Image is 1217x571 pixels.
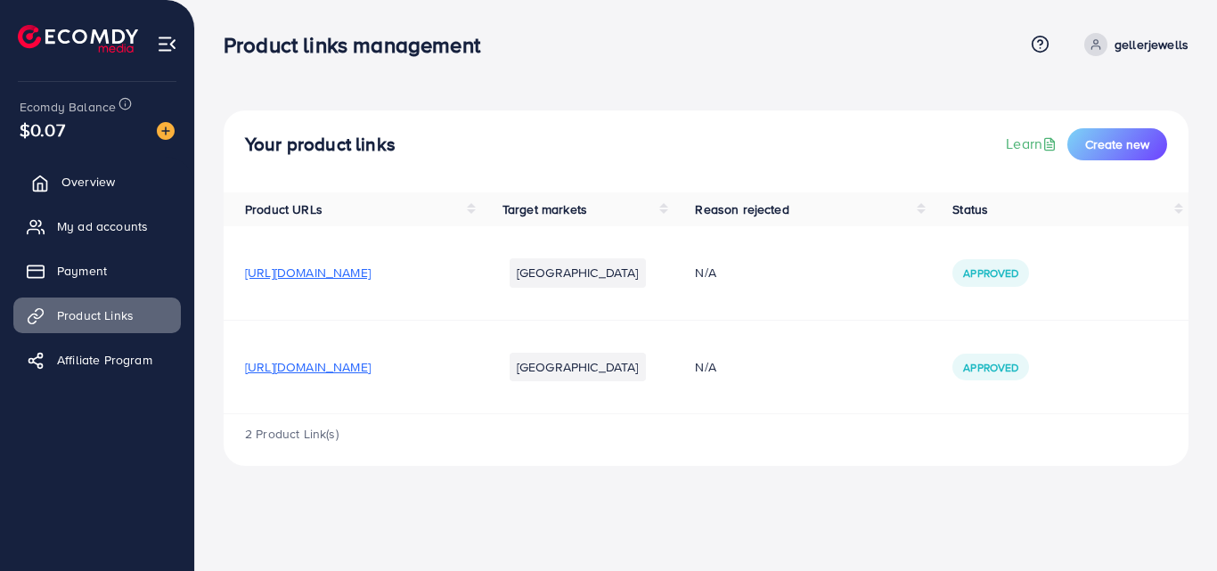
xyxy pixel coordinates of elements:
span: Product Links [57,306,134,324]
a: My ad accounts [13,208,181,244]
h4: Your product links [245,134,396,156]
span: [URL][DOMAIN_NAME] [245,264,371,281]
iframe: Chat [1141,491,1204,558]
a: Payment [13,253,181,289]
h3: Product links management [224,32,494,58]
span: Product URLs [245,200,323,218]
span: Create new [1085,135,1149,153]
li: [GEOGRAPHIC_DATA] [510,353,646,381]
img: logo [18,25,138,53]
span: Approved [963,360,1018,375]
span: Ecomdy Balance [20,98,116,116]
a: Affiliate Program [13,342,181,378]
img: image [157,122,175,140]
span: Affiliate Program [57,351,152,369]
span: Approved [963,265,1018,281]
span: Overview [61,173,115,191]
span: [URL][DOMAIN_NAME] [245,358,371,376]
span: My ad accounts [57,217,148,235]
a: Overview [13,164,181,200]
span: N/A [695,358,715,376]
span: N/A [695,264,715,281]
span: Status [952,200,988,218]
li: [GEOGRAPHIC_DATA] [510,258,646,287]
a: gellerjewells [1077,33,1188,56]
img: menu [157,34,177,54]
span: Reason rejected [695,200,788,218]
p: gellerjewells [1115,34,1188,55]
button: Create new [1067,128,1167,160]
a: Learn [1006,134,1060,154]
a: Product Links [13,298,181,333]
span: 2 Product Link(s) [245,425,339,443]
span: Payment [57,262,107,280]
span: Target markets [502,200,587,218]
span: $0.07 [20,117,65,143]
